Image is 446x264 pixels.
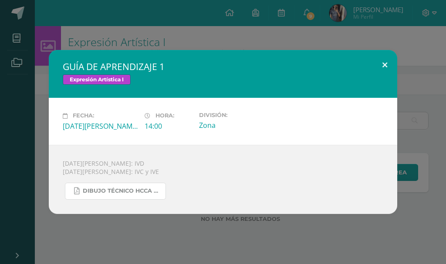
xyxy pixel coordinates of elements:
a: DIBUJO TÉCNICO HCCA UIV CCLL.docx.pdf [65,183,166,200]
div: Zona [199,120,274,130]
span: Expresión Artística I [63,74,131,85]
span: Fecha: [73,113,94,119]
span: Hora: [155,113,174,119]
h2: GUÍA DE APRENDIZAJE 1 [63,60,383,73]
div: 14:00 [145,121,192,131]
div: [DATE][PERSON_NAME]: IVD [DATE][PERSON_NAME]: IVC y IVE [49,145,397,214]
button: Close (Esc) [372,50,397,80]
label: División: [199,112,274,118]
div: [DATE][PERSON_NAME] [63,121,138,131]
span: DIBUJO TÉCNICO HCCA UIV CCLL.docx.pdf [83,187,161,194]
